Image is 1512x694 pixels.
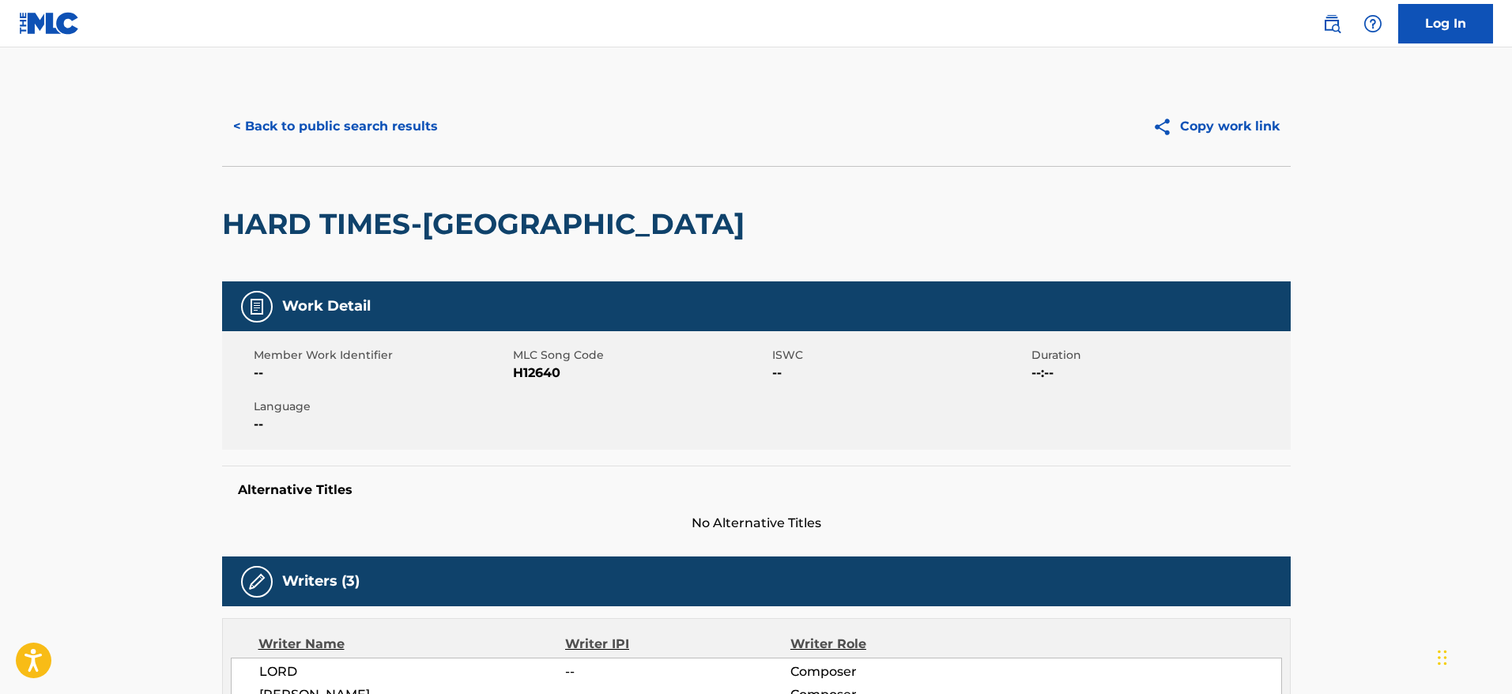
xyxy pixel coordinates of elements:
[19,12,80,35] img: MLC Logo
[1433,618,1512,694] iframe: Chat Widget
[222,514,1291,533] span: No Alternative Titles
[1438,634,1447,681] div: Drag
[1357,8,1389,40] div: Help
[254,364,509,383] span: --
[1398,4,1493,43] a: Log In
[282,572,360,590] h5: Writers (3)
[565,662,790,681] span: --
[247,572,266,591] img: Writers
[513,364,768,383] span: H12640
[254,398,509,415] span: Language
[247,297,266,316] img: Work Detail
[1031,364,1287,383] span: --:--
[254,347,509,364] span: Member Work Identifier
[565,635,790,654] div: Writer IPI
[1322,14,1341,33] img: search
[254,415,509,434] span: --
[790,635,995,654] div: Writer Role
[259,662,566,681] span: LORD
[1316,8,1348,40] a: Public Search
[222,107,449,146] button: < Back to public search results
[513,347,768,364] span: MLC Song Code
[258,635,566,654] div: Writer Name
[772,347,1027,364] span: ISWC
[238,482,1275,498] h5: Alternative Titles
[282,297,371,315] h5: Work Detail
[1031,347,1287,364] span: Duration
[1141,107,1291,146] button: Copy work link
[790,662,995,681] span: Composer
[222,206,752,242] h2: HARD TIMES-[GEOGRAPHIC_DATA]
[772,364,1027,383] span: --
[1363,14,1382,33] img: help
[1152,117,1180,137] img: Copy work link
